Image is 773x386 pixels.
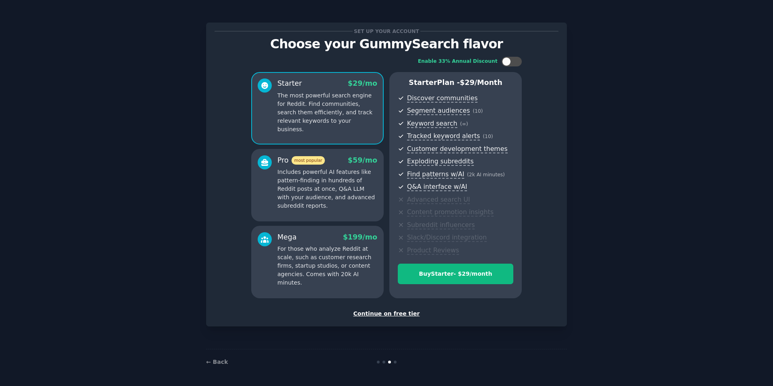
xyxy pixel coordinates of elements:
[407,157,473,166] span: Exploding subreddits
[343,233,377,241] span: $ 199 /mo
[407,183,467,191] span: Q&A interface w/AI
[407,94,477,103] span: Discover communities
[215,37,558,51] p: Choose your GummySearch flavor
[407,120,457,128] span: Keyword search
[407,145,508,153] span: Customer development themes
[398,270,513,278] div: Buy Starter - $ 29 /month
[407,246,459,255] span: Product Reviews
[353,27,421,35] span: Set up your account
[215,310,558,318] div: Continue on free tier
[277,155,325,165] div: Pro
[407,132,480,140] span: Tracked keyword alerts
[407,170,464,179] span: Find patterns w/AI
[277,78,302,89] div: Starter
[291,156,325,165] span: most popular
[407,233,487,242] span: Slack/Discord integration
[348,79,377,87] span: $ 29 /mo
[277,91,377,134] p: The most powerful search engine for Reddit. Find communities, search them efficiently, and track ...
[277,245,377,287] p: For those who analyze Reddit at scale, such as customer research firms, startup studios, or conte...
[398,78,513,88] p: Starter Plan -
[460,78,502,87] span: $ 29 /month
[348,156,377,164] span: $ 59 /mo
[407,208,494,217] span: Content promotion insights
[418,58,498,65] div: Enable 33% Annual Discount
[407,196,470,204] span: Advanced search UI
[467,172,505,178] span: ( 2k AI minutes )
[277,168,377,210] p: Includes powerful AI features like pattern-finding in hundreds of Reddit posts at once, Q&A LLM w...
[473,108,483,114] span: ( 10 )
[398,264,513,284] button: BuyStarter- $29/month
[483,134,493,139] span: ( 10 )
[407,107,470,115] span: Segment audiences
[407,221,475,229] span: Subreddit influencers
[460,121,468,127] span: ( ∞ )
[206,359,228,365] a: ← Back
[277,232,297,242] div: Mega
